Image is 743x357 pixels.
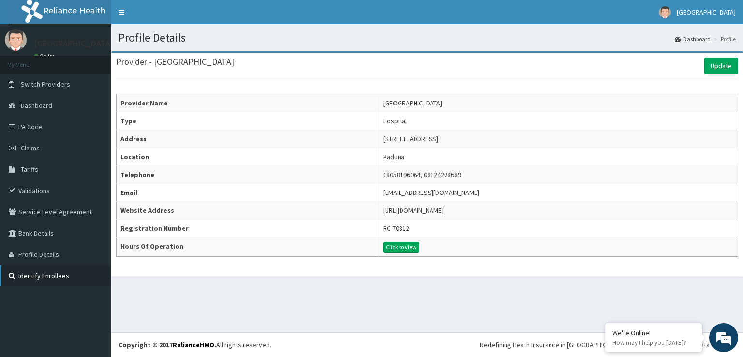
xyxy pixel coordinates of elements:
[34,53,57,59] a: Online
[383,242,419,253] button: Click to view
[383,188,479,197] div: [EMAIL_ADDRESS][DOMAIN_NAME]
[117,112,379,130] th: Type
[119,31,736,44] h1: Profile Details
[383,170,461,179] div: 08058196064, 08124228689
[21,144,40,152] span: Claims
[480,340,736,350] div: Redefining Heath Insurance in [GEOGRAPHIC_DATA] using Telemedicine and Data Science!
[383,223,409,233] div: RC 70812
[677,8,736,16] span: [GEOGRAPHIC_DATA]
[612,339,695,347] p: How may I help you today?
[116,58,234,66] h3: Provider - [GEOGRAPHIC_DATA]
[117,184,379,202] th: Email
[383,134,438,144] div: [STREET_ADDRESS]
[111,332,743,357] footer: All rights reserved.
[117,202,379,220] th: Website Address
[383,116,407,126] div: Hospital
[704,58,738,74] a: Update
[21,165,38,174] span: Tariffs
[117,220,379,238] th: Registration Number
[383,98,442,108] div: [GEOGRAPHIC_DATA]
[34,39,114,48] p: [GEOGRAPHIC_DATA]
[21,101,52,110] span: Dashboard
[383,152,404,162] div: Kaduna
[383,206,444,215] div: [URL][DOMAIN_NAME]
[117,130,379,148] th: Address
[21,80,70,89] span: Switch Providers
[117,94,379,112] th: Provider Name
[712,35,736,43] li: Profile
[117,148,379,166] th: Location
[675,35,711,43] a: Dashboard
[119,341,216,349] strong: Copyright © 2017 .
[173,341,214,349] a: RelianceHMO
[659,6,671,18] img: User Image
[117,166,379,184] th: Telephone
[612,328,695,337] div: We're Online!
[117,238,379,257] th: Hours Of Operation
[5,29,27,51] img: User Image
